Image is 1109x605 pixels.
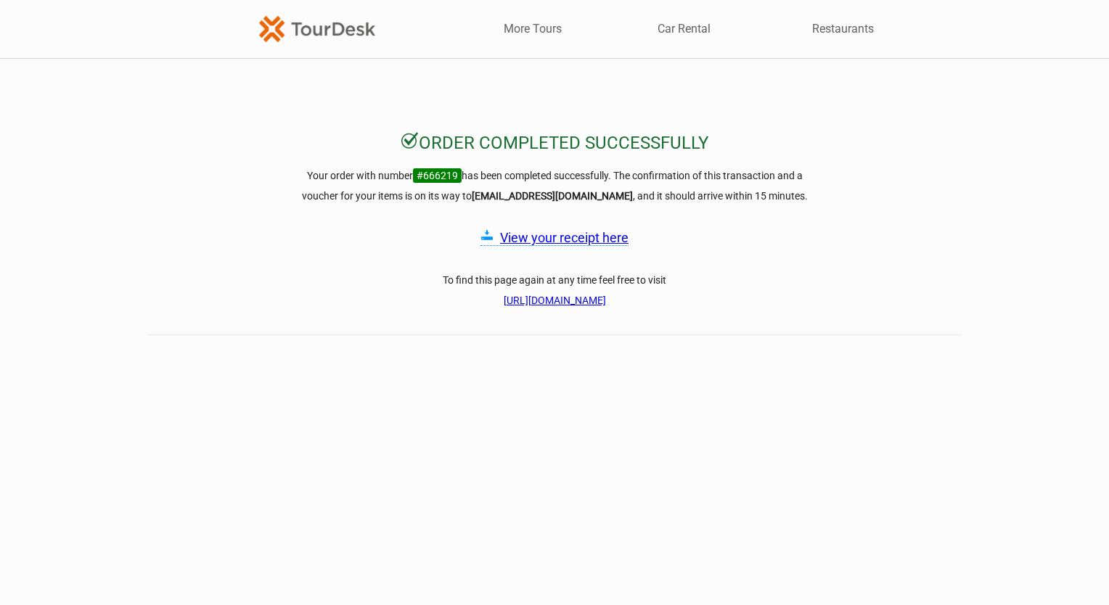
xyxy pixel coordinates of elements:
[500,230,629,245] a: View your receipt here
[812,21,874,37] a: Restaurants
[413,168,462,183] span: #666219
[293,165,816,206] h3: Your order with number has been completed successfully. The confirmation of this transaction and ...
[504,295,606,306] a: [URL][DOMAIN_NAME]
[658,21,711,37] a: Car Rental
[472,190,633,202] strong: [EMAIL_ADDRESS][DOMAIN_NAME]
[148,337,961,590] iframe: How was your booking experience? Give us feedback.
[293,270,816,310] h3: To find this page again at any time feel free to visit
[259,16,375,41] img: TourDesk-logo-td-orange-v1.png
[504,21,562,37] a: More Tours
